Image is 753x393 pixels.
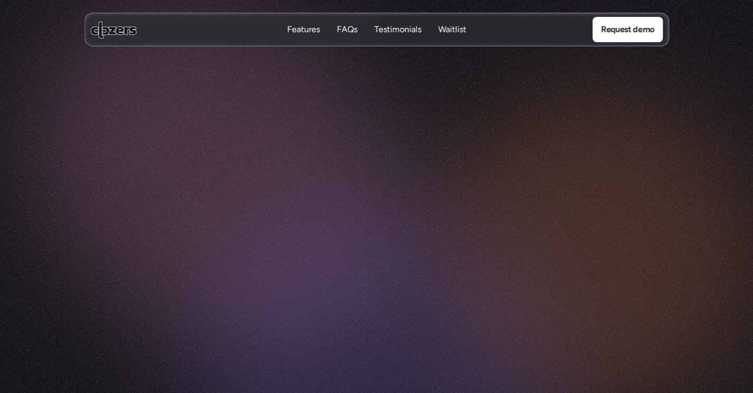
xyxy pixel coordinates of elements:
[299,172,309,198] span: e
[482,172,489,198] span: f
[438,35,466,47] p: Waitlist
[253,169,260,195] span: t
[527,172,536,198] span: s
[384,172,395,198] span: g
[227,167,234,193] span: t
[314,215,361,228] p: Watch video
[374,24,421,35] p: Testimonials
[517,172,527,198] span: e
[476,172,482,198] span: f
[359,172,369,198] span: p
[374,172,384,198] span: n
[287,24,320,35] p: Features
[287,35,320,47] p: Features
[332,172,343,198] span: o
[592,17,663,42] a: Request demo
[513,172,517,198] span: l
[406,172,416,198] span: u
[431,172,440,198] span: a
[440,172,450,198] span: n
[322,172,332,198] span: c
[370,172,374,198] span: i
[536,172,544,198] span: s
[402,215,444,228] p: Book demo
[205,167,217,193] span: A
[337,24,357,36] a: FAQsFAQs
[500,172,506,198] span: r
[244,168,253,194] span: a
[233,87,520,165] h1: Meet Your Comping Co-pilot
[337,35,357,47] p: FAQs
[374,35,421,47] p: Testimonials
[343,172,359,198] span: m
[506,172,513,198] span: t
[601,23,654,36] p: Request demo
[466,172,476,198] span: e
[217,167,222,193] span: I
[290,172,299,198] span: k
[399,172,406,198] span: f
[287,24,320,36] a: FeaturesFeatures
[450,172,461,198] span: d
[265,171,281,197] span: m
[416,172,426,198] span: n
[309,172,318,198] span: s
[438,24,466,36] a: WaitlistWaitlist
[381,209,467,234] a: Book demo
[281,172,290,198] span: a
[489,172,500,198] span: o
[374,24,421,36] a: TestimonialsTestimonials
[438,24,466,35] p: Waitlist
[545,172,548,198] span: .
[337,24,357,35] p: FAQs
[234,167,244,193] span: h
